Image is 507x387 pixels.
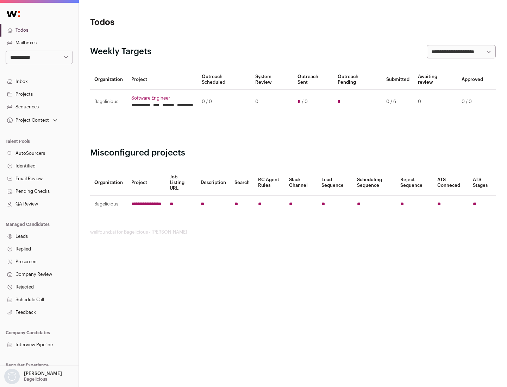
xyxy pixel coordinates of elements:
footer: wellfound:ai for Bagelicious - [PERSON_NAME] [90,229,496,235]
th: Awaiting review [414,70,457,90]
h1: Todos [90,17,225,28]
th: Reject Sequence [396,170,433,196]
h2: Misconfigured projects [90,147,496,159]
td: 0 / 0 [457,90,487,114]
a: Software Engineer [131,95,193,101]
td: Bagelicious [90,90,127,114]
button: Open dropdown [3,369,63,384]
th: Outreach Pending [333,70,382,90]
th: Description [196,170,230,196]
h2: Weekly Targets [90,46,151,57]
th: Job Listing URL [165,170,196,196]
th: Organization [90,170,127,196]
th: System Review [251,70,293,90]
th: Project [127,170,165,196]
p: Bagelicious [24,376,47,382]
img: Wellfound [3,7,24,21]
th: Organization [90,70,127,90]
div: Project Context [6,118,49,123]
th: Lead Sequence [317,170,353,196]
th: Outreach Sent [293,70,334,90]
th: Approved [457,70,487,90]
th: RC Agent Rules [254,170,284,196]
p: [PERSON_NAME] [24,371,62,376]
td: 0 / 0 [198,90,251,114]
th: ATS Stages [469,170,496,196]
img: nopic.png [4,369,20,384]
th: Scheduling Sequence [353,170,396,196]
button: Open dropdown [6,115,59,125]
th: Outreach Scheduled [198,70,251,90]
th: Submitted [382,70,414,90]
th: Search [230,170,254,196]
th: Slack Channel [285,170,317,196]
td: 0 [414,90,457,114]
td: Bagelicious [90,196,127,213]
th: ATS Conneced [433,170,468,196]
td: 0 [251,90,293,114]
td: 0 / 6 [382,90,414,114]
span: / 0 [302,99,308,104]
th: Project [127,70,198,90]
